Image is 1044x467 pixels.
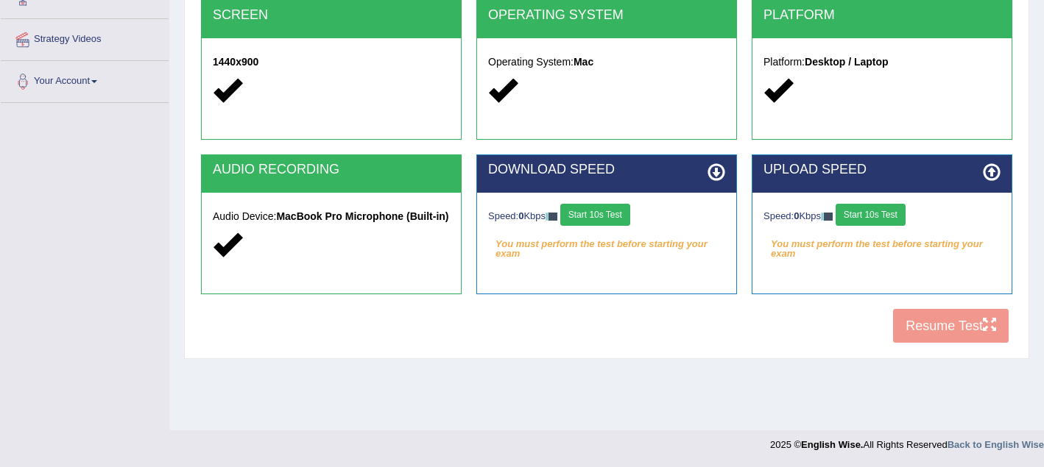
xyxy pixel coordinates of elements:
em: You must perform the test before starting your exam [763,233,1001,255]
div: 2025 © All Rights Reserved [770,430,1044,452]
img: ajax-loader-fb-connection.gif [821,213,833,221]
h2: PLATFORM [763,8,1001,23]
a: Back to English Wise [948,439,1044,450]
strong: 0 [794,210,799,221]
h2: OPERATING SYSTEM [488,8,725,23]
strong: MacBook Pro Microphone (Built-in) [276,210,448,222]
h5: Platform: [763,57,1001,68]
img: ajax-loader-fb-connection.gif [546,213,557,221]
h2: SCREEN [213,8,450,23]
button: Start 10s Test [836,204,906,226]
div: Speed: Kbps [763,204,1001,229]
strong: English Wise. [801,439,863,450]
strong: 0 [518,210,523,221]
h2: AUDIO RECORDING [213,163,450,177]
strong: Mac [574,56,593,68]
button: Start 10s Test [560,204,630,226]
em: You must perform the test before starting your exam [488,233,725,255]
strong: Desktop / Laptop [805,56,889,68]
a: Your Account [1,61,169,98]
h2: DOWNLOAD SPEED [488,163,725,177]
h2: UPLOAD SPEED [763,163,1001,177]
strong: 1440x900 [213,56,258,68]
h5: Audio Device: [213,211,450,222]
div: Speed: Kbps [488,204,725,229]
a: Strategy Videos [1,19,169,56]
h5: Operating System: [488,57,725,68]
